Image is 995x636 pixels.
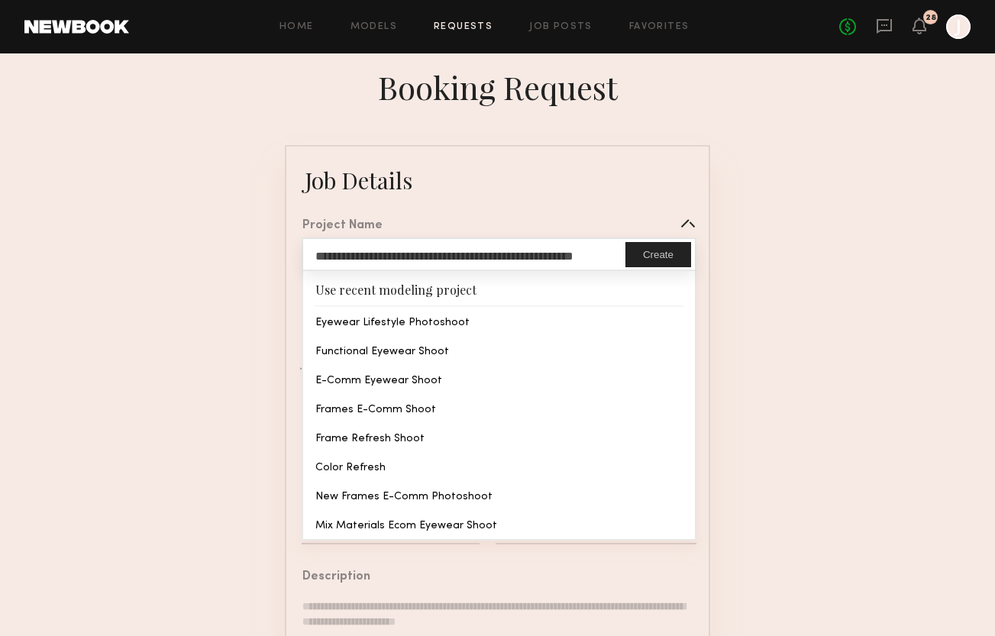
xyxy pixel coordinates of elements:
div: E-Comm Eyewear Shoot [303,365,695,394]
div: 28 [926,14,936,22]
div: Job Details [305,165,412,195]
div: Frame Refresh Shoot [303,423,695,452]
div: Use recent modeling project [303,271,695,305]
div: Frames E-Comm Shoot [303,394,695,423]
div: Functional Eyewear Shoot [303,336,695,365]
div: Project Name [302,220,383,232]
div: Eyewear Lifestyle Photoshoot [303,307,695,336]
div: Booking Request [378,66,618,108]
a: Job Posts [529,22,593,32]
a: J [946,15,971,39]
div: Color Refresh [303,452,695,481]
div: Description [302,571,370,583]
a: Requests [434,22,493,32]
button: Create [625,242,691,267]
div: Mix Materials Ecom Eyewear Shoot [303,510,695,539]
a: Home [279,22,314,32]
a: Favorites [629,22,690,32]
a: Models [351,22,397,32]
div: New Frames E-Comm Photoshoot [303,481,695,510]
